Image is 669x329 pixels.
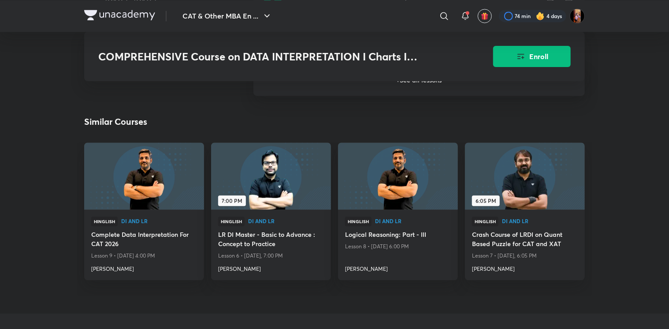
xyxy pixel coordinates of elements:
[218,250,324,262] p: Lesson 6 • [DATE], 7:00 PM
[345,217,372,226] span: Hinglish
[465,142,585,209] a: new-thumbnail6:05 PM
[211,142,331,209] a: new-thumbnail7:00 PM
[570,8,585,23] img: Aayushi Kumari
[481,12,489,20] img: avatar
[84,10,155,20] img: Company Logo
[375,218,451,224] a: DI and LR
[375,218,451,224] span: DI and LR
[177,7,278,25] button: CAT & Other MBA En ...
[464,142,586,210] img: new-thumbnail
[536,11,545,20] img: streak
[345,241,451,252] p: Lesson 8 • [DATE] 6:00 PM
[218,217,245,226] span: Hinglish
[121,218,197,224] span: DI and LR
[248,218,324,224] span: DI and LR
[84,10,155,22] a: Company Logo
[502,218,578,224] span: DI and LR
[91,230,197,250] a: Complete Data Interpretation For CAT 2026
[218,230,324,250] a: LR DI Master - Basic to Advance : Concept to Practice
[345,262,451,273] a: [PERSON_NAME]
[472,217,498,226] span: Hinglish
[472,262,578,273] a: [PERSON_NAME]
[98,50,443,63] h3: COMPREHENSIVE Course on DATA INTERPRETATION I Charts I Graphs for CAT 2023
[84,142,204,209] a: new-thumbnail
[83,142,205,210] img: new-thumbnail
[337,142,459,210] img: new-thumbnail
[248,218,324,224] a: DI and LR
[218,262,324,273] a: [PERSON_NAME]
[84,115,147,128] h2: Similar Courses
[472,195,500,206] span: 6:05 PM
[472,250,578,262] p: Lesson 7 • [DATE], 6:05 PM
[478,9,492,23] button: avatar
[210,142,332,210] img: new-thumbnail
[91,217,118,226] span: Hinglish
[502,218,578,224] a: DI and LR
[472,230,578,250] a: Crash Course of LRDI on Quant Based Puzzle for CAT and XAT
[345,230,451,241] a: Logical Reasoning: Part - III
[91,250,197,262] p: Lesson 9 • [DATE] 4:00 PM
[493,46,571,67] button: Enroll
[218,195,246,206] span: 7:00 PM
[91,262,197,273] a: [PERSON_NAME]
[121,218,197,224] a: DI and LR
[338,142,458,209] a: new-thumbnail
